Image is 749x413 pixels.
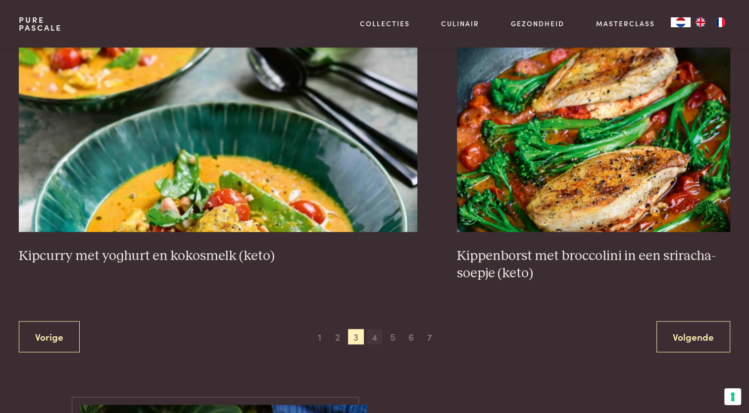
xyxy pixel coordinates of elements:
[457,247,730,281] h3: Kippenborst met broccolini in een sriracha-soepje (keto)
[19,34,417,264] a: Kipcurry met yoghurt en kokosmelk (keto) Kipcurry met yoghurt en kokosmelk (keto)
[441,18,479,29] a: Culinair
[457,34,730,282] a: Kippenborst met broccolini in een sriracha-soepje (keto) Kippenborst met broccolini in een srirac...
[724,388,741,405] button: Uw voorkeuren voor toestemming voor trackingtechnologieën
[691,17,710,27] a: EN
[671,17,691,27] div: Language
[330,329,346,345] span: 2
[656,321,730,352] a: Volgende
[19,321,80,352] a: Vorige
[19,34,417,232] img: Kipcurry met yoghurt en kokosmelk (keto)
[367,329,383,345] span: 4
[403,329,419,345] span: 6
[385,329,401,345] span: 5
[311,329,327,345] span: 1
[511,18,564,29] a: Gezondheid
[360,18,410,29] a: Collecties
[596,18,655,29] a: Masterclass
[422,329,438,345] span: 7
[19,247,417,264] h3: Kipcurry met yoghurt en kokosmelk (keto)
[671,17,691,27] a: NL
[671,17,730,27] aside: Language selected: Nederlands
[710,17,730,27] a: FR
[19,16,62,32] a: PurePascale
[457,34,730,232] img: Kippenborst met broccolini in een sriracha-soepje (keto)
[691,17,730,27] ul: Language list
[348,329,364,345] span: 3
